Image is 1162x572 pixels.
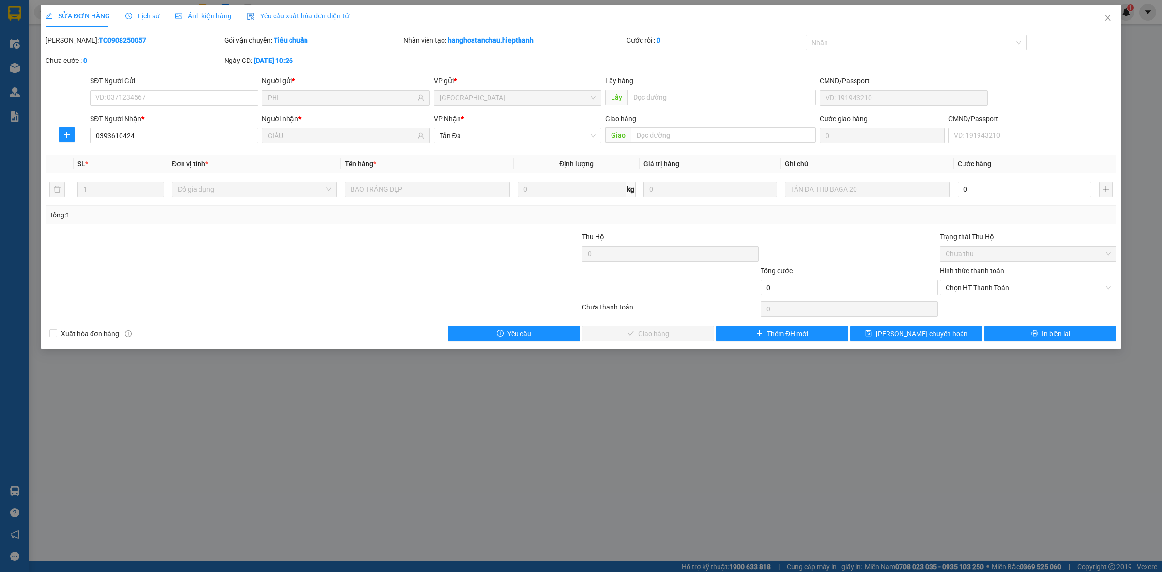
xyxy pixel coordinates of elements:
input: Tên người gửi [268,93,415,103]
span: SL [77,160,85,168]
span: Thu Hộ [582,233,604,241]
span: user [417,94,424,101]
span: close-circle [1105,285,1111,291]
div: Ngày GD: [224,55,401,66]
div: Người nhận [262,113,430,124]
span: Yêu cầu [507,328,531,339]
b: [DATE] 10:26 [254,57,293,64]
div: CMND/Passport [820,76,988,86]
div: [PERSON_NAME]: [46,35,222,46]
span: Lịch sử [125,12,160,20]
span: plus [756,330,763,338]
span: Tên hàng [345,160,376,168]
span: Yêu cầu xuất hóa đơn điện tử [247,12,349,20]
span: close [1104,14,1112,22]
div: Chưa thanh toán [581,302,760,319]
span: Lấy hàng [605,77,633,85]
input: Tên người nhận [268,130,415,141]
button: plus [1099,182,1113,197]
span: save [865,330,872,338]
span: edit [46,13,52,19]
span: info-circle [125,330,132,337]
label: Hình thức thanh toán [940,267,1004,275]
div: Chưa cước : [46,55,222,66]
span: picture [175,13,182,19]
img: icon [247,13,255,20]
div: Người gửi [262,76,430,86]
div: Gói vận chuyển: [224,35,401,46]
span: exclamation-circle [497,330,504,338]
button: checkGiao hàng [582,326,714,341]
input: 0 [643,182,777,197]
b: Tiêu chuẩn [274,36,308,44]
span: Định lượng [559,160,594,168]
button: printerIn biên lai [984,326,1116,341]
button: delete [49,182,65,197]
span: Thêm ĐH mới [767,328,808,339]
button: plus [59,127,75,142]
span: Đồ gia dụng [178,182,331,197]
button: plusThêm ĐH mới [716,326,848,341]
input: VD: Bàn, Ghế [345,182,510,197]
span: plus [60,131,74,139]
span: In biên lai [1042,328,1070,339]
span: Ảnh kiện hàng [175,12,231,20]
div: Cước rồi : [627,35,803,46]
span: printer [1031,330,1038,338]
b: 0 [83,57,87,64]
div: CMND/Passport [948,113,1116,124]
span: Tản Đà [440,128,596,143]
div: SĐT Người Nhận [90,113,258,124]
span: user [417,132,424,139]
span: Tổng cước [761,267,793,275]
span: Giao [605,127,631,143]
div: Nhân viên tạo: [403,35,625,46]
span: Lấy [605,90,627,105]
div: VP gửi [434,76,602,86]
span: Tân Châu [440,91,596,105]
div: Tổng: 1 [49,210,448,220]
b: 0 [657,36,660,44]
input: Dọc đường [627,90,816,105]
span: SỬA ĐƠN HÀNG [46,12,110,20]
label: Cước giao hàng [820,115,868,123]
b: hanghoatanchau.hiepthanh [448,36,534,44]
button: exclamation-circleYêu cầu [448,326,580,341]
button: Close [1094,5,1121,32]
span: Giá trị hàng [643,160,679,168]
th: Ghi chú [781,155,954,173]
input: VD: 191943210 [820,90,988,106]
div: SĐT Người Gửi [90,76,258,86]
span: Giao hàng [605,115,636,123]
span: VP Nhận [434,115,461,123]
input: Ghi Chú [785,182,950,197]
span: [PERSON_NAME] chuyển hoàn [876,328,968,339]
span: Đơn vị tính [172,160,208,168]
b: TC0908250057 [99,36,146,44]
div: Trạng thái Thu Hộ [940,232,1116,242]
span: Chọn HT Thanh Toán [946,280,1111,295]
span: clock-circle [125,13,132,19]
input: Dọc đường [631,127,816,143]
span: kg [626,182,636,197]
span: Chưa thu [946,247,1111,261]
button: save[PERSON_NAME] chuyển hoàn [850,326,982,341]
span: Xuất hóa đơn hàng [57,328,123,339]
input: Cước giao hàng [820,128,945,143]
span: Cước hàng [958,160,991,168]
